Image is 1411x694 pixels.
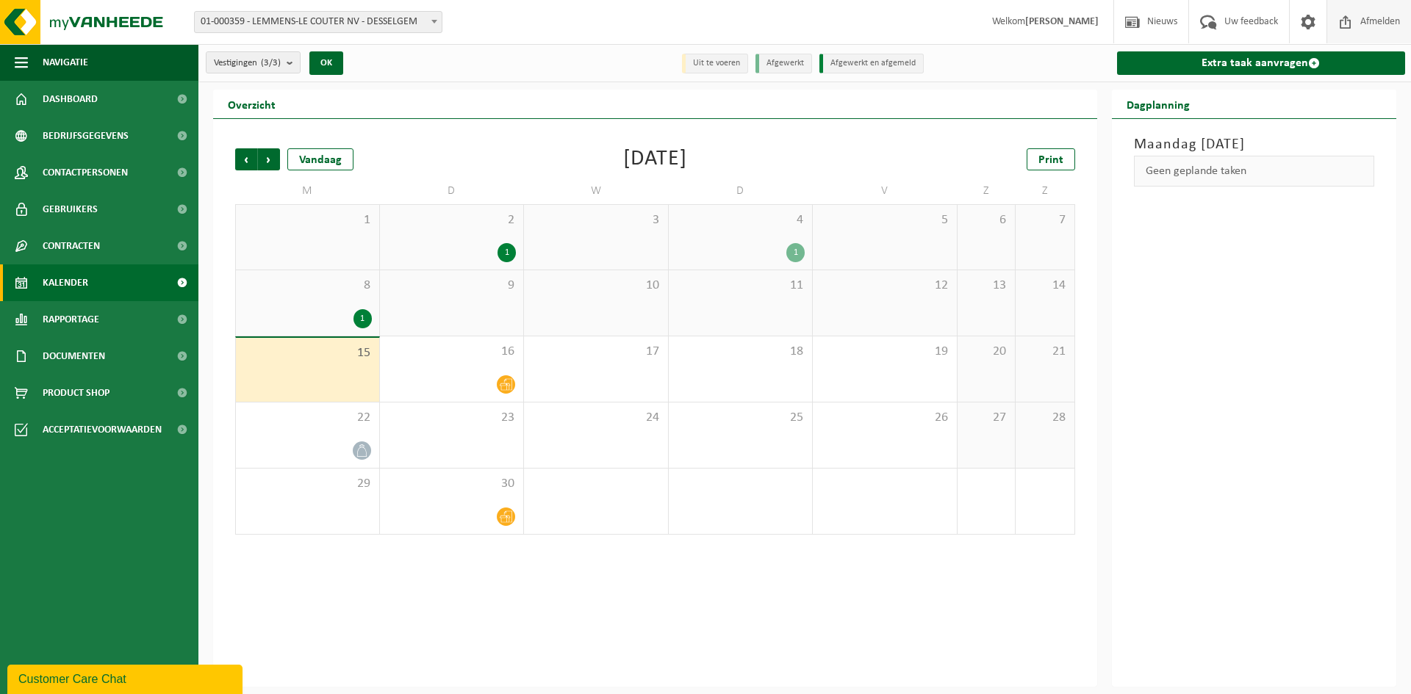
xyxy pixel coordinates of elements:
li: Afgewerkt [755,54,812,73]
span: 11 [676,278,805,294]
span: 14 [1023,278,1066,294]
a: Print [1027,148,1075,170]
span: 27 [965,410,1008,426]
span: 26 [820,410,949,426]
span: 12 [820,278,949,294]
span: Contracten [43,228,100,264]
span: Navigatie [43,44,88,81]
span: 18 [676,344,805,360]
td: D [380,178,525,204]
span: 2 [387,212,517,228]
h2: Overzicht [213,90,290,118]
span: 01-000359 - LEMMENS-LE COUTER NV - DESSELGEM [195,12,442,32]
div: Vandaag [287,148,353,170]
span: 24 [531,410,661,426]
span: Kalender [43,264,88,301]
span: 13 [965,278,1008,294]
span: 15 [243,345,372,361]
span: Print [1038,154,1063,166]
span: Volgende [258,148,280,170]
h2: Dagplanning [1112,90,1204,118]
div: 1 [498,243,516,262]
span: 23 [387,410,517,426]
span: 6 [965,212,1008,228]
span: 17 [531,344,661,360]
td: M [235,178,380,204]
span: 21 [1023,344,1066,360]
span: Contactpersonen [43,154,128,191]
span: 7 [1023,212,1066,228]
span: 22 [243,410,372,426]
span: 29 [243,476,372,492]
iframe: chat widget [7,662,245,694]
span: 1 [243,212,372,228]
td: Z [1016,178,1074,204]
button: Vestigingen(3/3) [206,51,301,73]
div: 1 [353,309,372,328]
button: OK [309,51,343,75]
span: 5 [820,212,949,228]
span: 4 [676,212,805,228]
span: Vestigingen [214,52,281,74]
span: Dashboard [43,81,98,118]
span: 9 [387,278,517,294]
span: 28 [1023,410,1066,426]
span: 01-000359 - LEMMENS-LE COUTER NV - DESSELGEM [194,11,442,33]
li: Uit te voeren [682,54,748,73]
a: Extra taak aanvragen [1117,51,1406,75]
div: Geen geplande taken [1134,156,1375,187]
span: 20 [965,344,1008,360]
span: Product Shop [43,375,109,411]
td: V [813,178,958,204]
span: 8 [243,278,372,294]
span: Vorige [235,148,257,170]
span: 30 [387,476,517,492]
span: Bedrijfsgegevens [43,118,129,154]
span: 10 [531,278,661,294]
div: 1 [786,243,805,262]
td: W [524,178,669,204]
strong: [PERSON_NAME] [1025,16,1099,27]
h3: Maandag [DATE] [1134,134,1375,156]
span: Gebruikers [43,191,98,228]
span: 3 [531,212,661,228]
div: [DATE] [623,148,687,170]
td: Z [958,178,1016,204]
td: D [669,178,814,204]
count: (3/3) [261,58,281,68]
span: Acceptatievoorwaarden [43,411,162,448]
span: Documenten [43,338,105,375]
span: 25 [676,410,805,426]
span: 19 [820,344,949,360]
li: Afgewerkt en afgemeld [819,54,924,73]
span: Rapportage [43,301,99,338]
span: 16 [387,344,517,360]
